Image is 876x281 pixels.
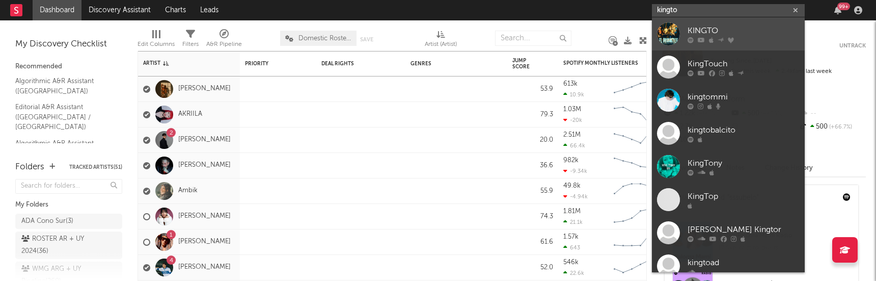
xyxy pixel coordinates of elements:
div: 79.3 [512,109,553,121]
svg: Chart title [609,76,655,102]
a: [PERSON_NAME] [178,161,231,170]
div: A&R Pipeline [206,25,242,55]
div: 52.0 [512,262,553,274]
div: -20k [563,117,582,123]
div: 49.8k [563,183,581,189]
a: [PERSON_NAME] Kingtor [652,216,805,249]
a: KINGTO [652,17,805,50]
div: Artist (Artist) [425,25,457,55]
a: [PERSON_NAME] [178,238,231,246]
a: [PERSON_NAME] [178,263,231,272]
a: [PERSON_NAME] [178,85,231,93]
div: 1.81M [563,208,581,215]
div: 61.6 [512,236,553,248]
div: ADA Cono Sur ( 3 ) [21,215,73,227]
div: 643 [563,244,580,251]
a: [PERSON_NAME] [178,212,231,221]
div: A&R Pipeline [206,38,242,50]
svg: Chart title [609,204,655,229]
span: +66.7 % [828,124,852,130]
div: -4.94k [563,193,588,200]
div: Filters [182,38,199,50]
div: Recommended [15,61,122,73]
div: Spotify Monthly Listeners [563,60,640,66]
div: My Discovery Checklist [15,38,122,50]
div: 2.51M [563,132,581,138]
div: Deal Rights [321,61,375,67]
div: Genres [410,61,477,67]
a: [PERSON_NAME] [178,136,231,144]
div: Edit Columns [138,38,175,50]
a: kingtommi [652,84,805,117]
svg: Chart title [609,255,655,280]
div: 21.1k [563,219,583,225]
div: Artist [143,60,220,66]
div: 66.4k [563,142,585,149]
a: ROSTER AR + UY 2024(36) [15,232,122,259]
div: -- [798,107,866,120]
svg: Chart title [609,178,655,204]
a: ADA Cono Sur(3) [15,214,122,229]
a: Algorithmic A&R Assistant ([GEOGRAPHIC_DATA]) [15,75,112,96]
input: Search for artists [652,4,805,17]
div: 20.0 [512,134,553,146]
div: KingTop [688,190,800,202]
div: KingTouch [688,58,800,70]
a: KingTouch [652,50,805,84]
div: [PERSON_NAME] Kingtor [688,223,800,236]
div: 500 [798,120,866,134]
div: 10.9k [563,91,584,98]
a: Ambik [178,187,198,195]
a: Algorithmic A&R Assistant ([GEOGRAPHIC_DATA]) [15,138,112,159]
button: Save [360,37,373,42]
div: Priority [245,61,286,67]
div: ROSTER AR + UY 2024 ( 36 ) [21,233,93,258]
button: Tracked Artists(51) [69,165,122,170]
a: AKRIILA [178,110,202,119]
a: kingtobalcito [652,117,805,150]
div: Filters [182,25,199,55]
a: KingTony [652,150,805,183]
div: 1.03M [563,106,581,113]
input: Search for folders... [15,179,122,194]
svg: Chart title [609,153,655,178]
div: Edit Columns [138,25,175,55]
div: 53.9 [512,83,553,95]
div: 99 + [837,3,850,10]
div: 74.3 [512,211,553,223]
div: 613k [563,81,578,87]
div: Folders [15,161,44,173]
a: Editorial A&R Assistant ([GEOGRAPHIC_DATA] / [GEOGRAPHIC_DATA]) [15,101,112,133]
div: KINGTO [688,24,800,37]
svg: Chart title [609,102,655,127]
input: Search... [495,31,571,46]
div: Jump Score [512,58,538,70]
a: KingTop [652,183,805,216]
div: 982k [563,157,579,164]
div: 22.6k [563,270,584,276]
div: 55.9 [512,185,553,197]
div: kingtoad [688,257,800,269]
span: Domestic Roster Review - Priority [298,35,351,42]
svg: Chart title [609,127,655,153]
div: KingTony [688,157,800,169]
div: -9.34k [563,168,587,174]
div: My Folders [15,199,122,211]
button: 99+ [834,6,841,14]
div: 546k [563,259,579,266]
div: 36.6 [512,160,553,172]
div: Artist (Artist) [425,38,457,50]
div: 1.57k [563,234,579,240]
svg: Chart title [609,229,655,255]
button: Untrack [839,41,866,51]
div: kingtobalcito [688,124,800,136]
div: kingtommi [688,91,800,103]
